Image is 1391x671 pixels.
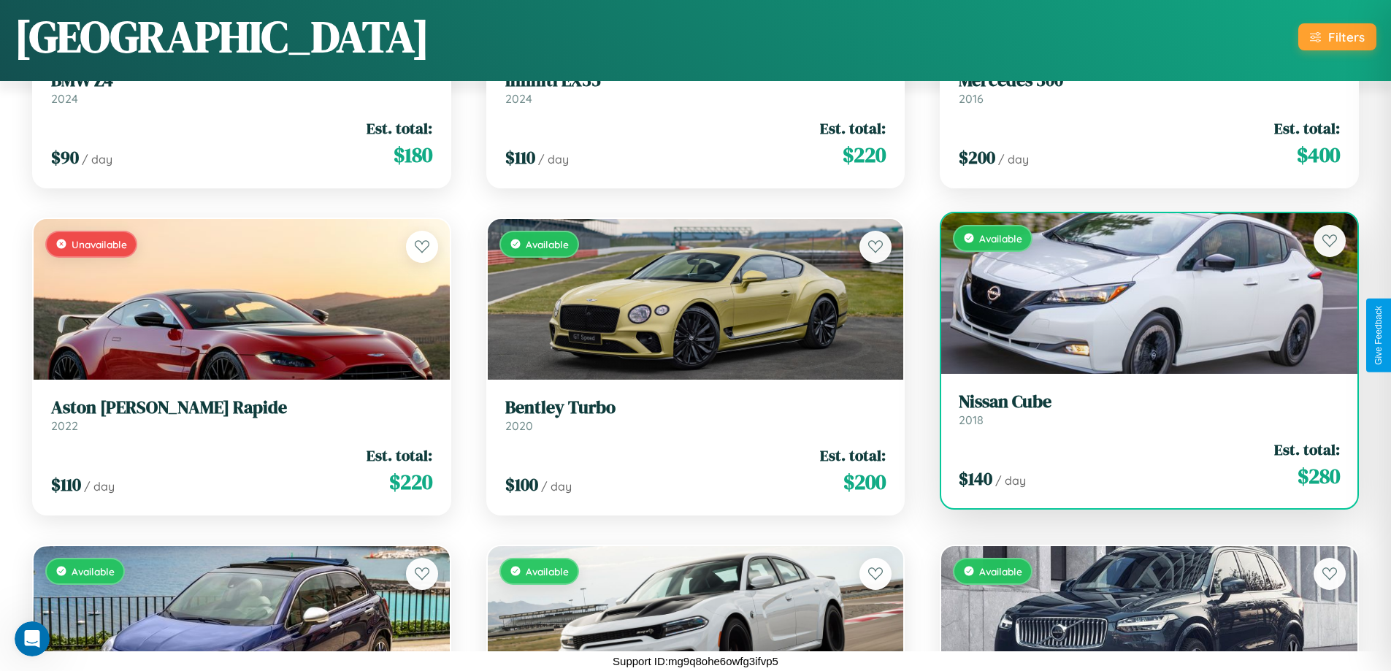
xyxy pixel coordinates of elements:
span: $ 110 [51,472,81,496]
span: Available [979,565,1022,578]
span: $ 200 [959,145,995,169]
h3: Aston [PERSON_NAME] Rapide [51,397,432,418]
span: / day [995,473,1026,488]
span: Est. total: [367,445,432,466]
span: Est. total: [367,118,432,139]
span: / day [84,479,115,494]
iframe: Intercom live chat [15,621,50,656]
div: Filters [1328,29,1365,45]
span: $ 280 [1298,461,1340,491]
span: / day [541,479,572,494]
span: 2016 [959,91,984,106]
span: $ 220 [389,467,432,496]
a: Mercedes 3002016 [959,70,1340,106]
span: $ 110 [505,145,535,169]
span: Available [72,565,115,578]
h1: [GEOGRAPHIC_DATA] [15,7,429,66]
span: Est. total: [820,118,886,139]
span: $ 220 [843,140,886,169]
a: Infiniti EX352024 [505,70,886,106]
span: Available [979,232,1022,245]
span: / day [998,152,1029,166]
span: 2020 [505,418,533,433]
span: / day [82,152,112,166]
span: $ 90 [51,145,79,169]
h3: Infiniti EX35 [505,70,886,91]
span: 2024 [51,91,78,106]
span: 2018 [959,413,984,427]
span: $ 140 [959,467,992,491]
span: Available [526,238,569,250]
span: $ 200 [843,467,886,496]
span: Available [526,565,569,578]
span: / day [538,152,569,166]
span: Est. total: [820,445,886,466]
span: Est. total: [1274,439,1340,460]
span: 2022 [51,418,78,433]
h3: Bentley Turbo [505,397,886,418]
button: Filters [1298,23,1376,50]
h3: Nissan Cube [959,391,1340,413]
p: Support ID: mg9q8ohe6owfg3ifvp5 [613,651,778,671]
h3: BMW Z4 [51,70,432,91]
span: $ 180 [394,140,432,169]
span: $ 100 [505,472,538,496]
h3: Mercedes 300 [959,70,1340,91]
div: Give Feedback [1373,306,1384,365]
span: $ 400 [1297,140,1340,169]
a: Bentley Turbo2020 [505,397,886,433]
span: Unavailable [72,238,127,250]
a: BMW Z42024 [51,70,432,106]
a: Aston [PERSON_NAME] Rapide2022 [51,397,432,433]
span: 2024 [505,91,532,106]
a: Nissan Cube2018 [959,391,1340,427]
span: Est. total: [1274,118,1340,139]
